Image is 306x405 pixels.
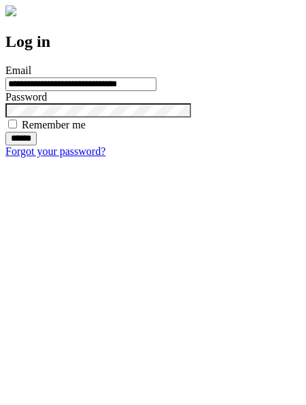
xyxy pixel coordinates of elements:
a: Forgot your password? [5,145,105,157]
label: Email [5,65,31,76]
img: logo-4e3dc11c47720685a147b03b5a06dd966a58ff35d612b21f08c02c0306f2b779.png [5,5,16,16]
label: Password [5,91,47,103]
h2: Log in [5,33,301,51]
label: Remember me [22,119,86,130]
